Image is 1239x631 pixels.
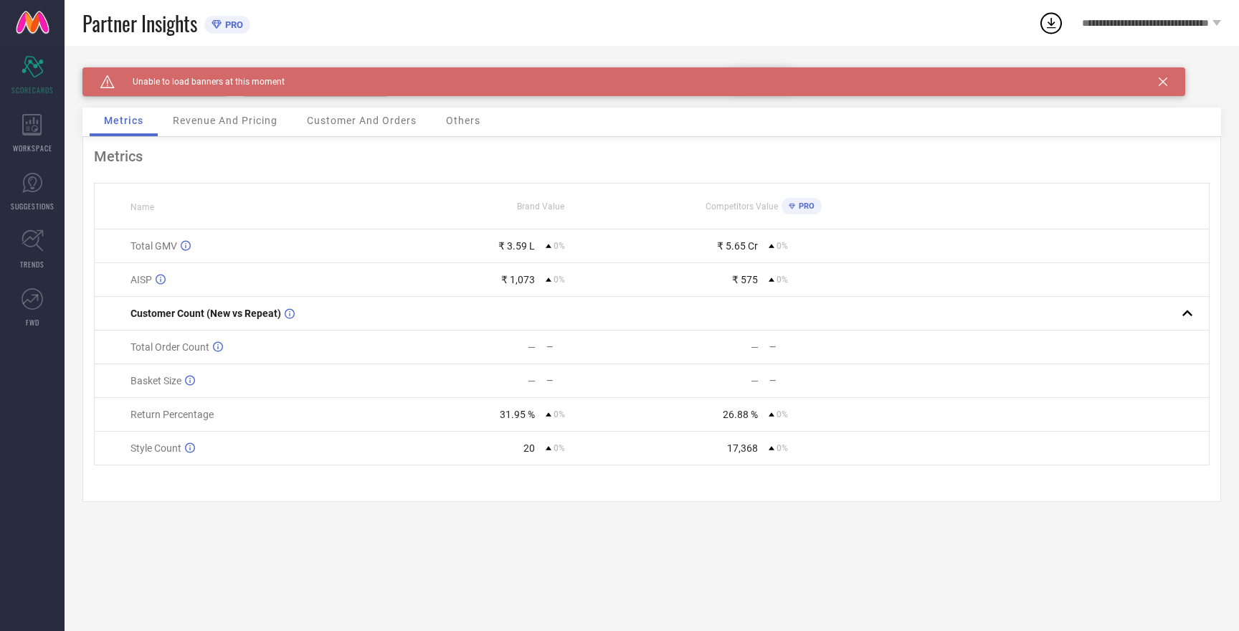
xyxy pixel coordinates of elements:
[501,274,535,285] div: ₹ 1,073
[130,341,209,353] span: Total Order Count
[554,275,565,285] span: 0%
[723,409,758,420] div: 26.88 %
[777,241,788,251] span: 0%
[222,19,243,30] span: PRO
[1038,10,1064,36] div: Open download list
[94,148,1210,165] div: Metrics
[13,143,52,153] span: WORKSPACE
[104,115,143,126] span: Metrics
[523,442,535,454] div: 20
[706,201,778,212] span: Competitors Value
[546,342,651,352] div: —
[130,442,181,454] span: Style Count
[11,201,54,212] span: SUGGESTIONS
[130,202,154,212] span: Name
[751,375,759,386] div: —
[732,274,758,285] div: ₹ 575
[769,376,874,386] div: —
[777,443,788,453] span: 0%
[517,201,564,212] span: Brand Value
[20,259,44,270] span: TRENDS
[528,341,536,353] div: —
[130,274,152,285] span: AISP
[307,115,417,126] span: Customer And Orders
[795,201,815,211] span: PRO
[446,115,480,126] span: Others
[554,241,565,251] span: 0%
[500,409,535,420] div: 31.95 %
[130,308,281,319] span: Customer Count (New vs Repeat)
[498,240,535,252] div: ₹ 3.59 L
[130,409,214,420] span: Return Percentage
[173,115,277,126] span: Revenue And Pricing
[769,342,874,352] div: —
[777,275,788,285] span: 0%
[751,341,759,353] div: —
[777,409,788,419] span: 0%
[115,77,285,87] span: Unable to load banners at this moment
[528,375,536,386] div: —
[82,9,197,38] span: Partner Insights
[26,317,39,328] span: FWD
[130,375,181,386] span: Basket Size
[11,85,54,95] span: SCORECARDS
[727,442,758,454] div: 17,368
[82,67,226,77] div: Brand
[546,376,651,386] div: —
[130,240,177,252] span: Total GMV
[554,409,565,419] span: 0%
[554,443,565,453] span: 0%
[717,240,758,252] div: ₹ 5.65 Cr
